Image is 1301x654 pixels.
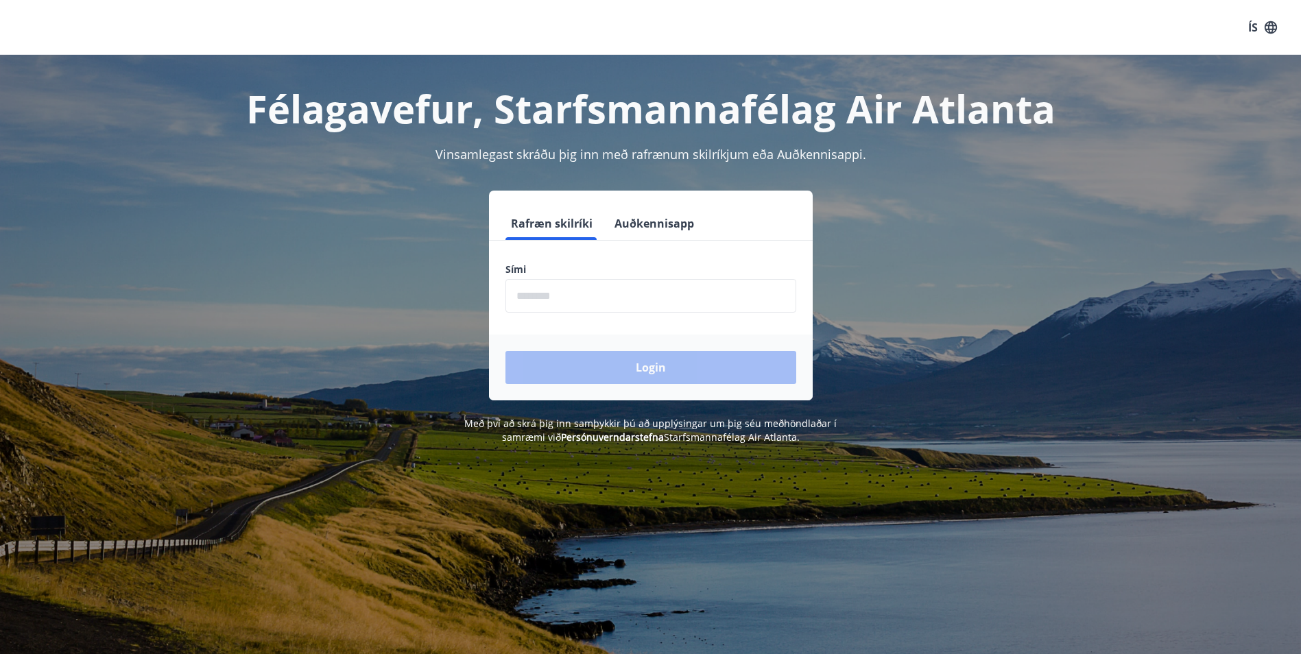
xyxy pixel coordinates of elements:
h1: Félagavefur, Starfsmannafélag Air Atlanta [174,82,1128,134]
button: Auðkennisapp [609,207,700,240]
a: Persónuverndarstefna [561,431,664,444]
button: ÍS [1241,15,1285,40]
button: Rafræn skilríki [505,207,598,240]
label: Sími [505,263,796,276]
span: Vinsamlegast skráðu þig inn með rafrænum skilríkjum eða Auðkennisappi. [435,146,866,162]
span: Með því að skrá þig inn samþykkir þú að upplýsingar um þig séu meðhöndlaðar í samræmi við Starfsm... [464,417,837,444]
